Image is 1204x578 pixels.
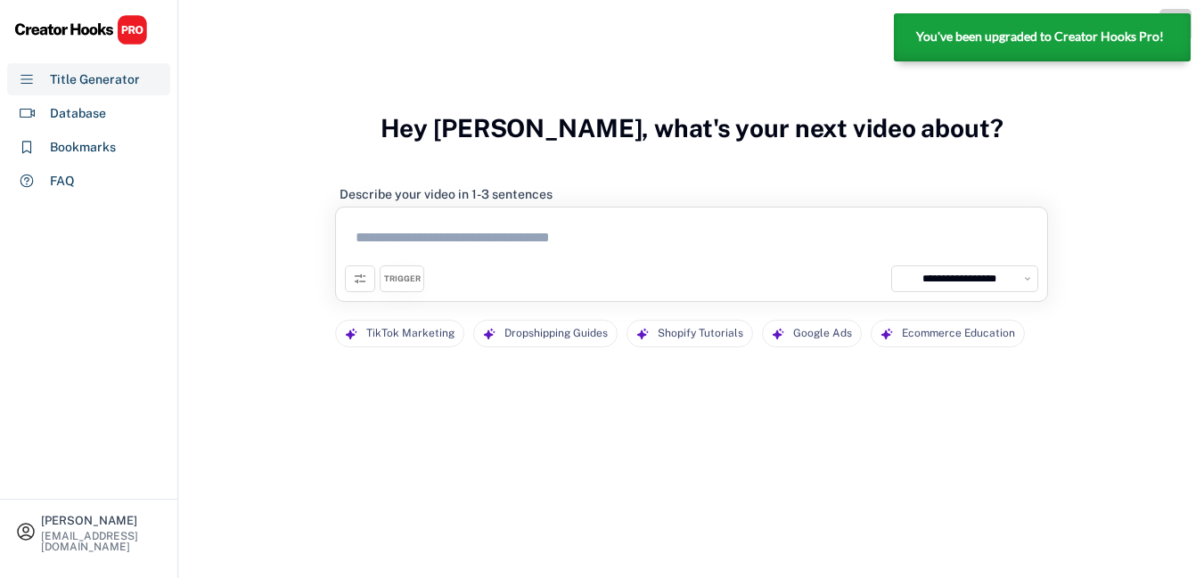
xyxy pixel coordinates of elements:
div: Bookmarks [50,138,116,157]
img: CHPRO%20Logo.svg [14,14,148,45]
div: Ecommerce Education [902,321,1015,346]
div: Google Ads [793,321,852,346]
div: Shopify Tutorials [658,321,743,346]
div: FAQ [50,172,75,191]
div: [PERSON_NAME] [41,515,162,526]
h3: Hey [PERSON_NAME], what's your next video about? [381,94,1003,162]
div: Database [50,104,106,123]
img: yH5BAEAAAAALAAAAAABAAEAAAIBRAA7 [897,271,913,287]
div: [EMAIL_ADDRESS][DOMAIN_NAME] [41,531,162,552]
strong: You've been upgraded to Creator Hooks Pro! [916,29,1164,44]
div: TRIGGER [384,273,421,285]
div: Describe your video in 1-3 sentences [340,186,553,202]
div: Title Generator [50,70,140,89]
div: TikTok Marketing [366,321,455,346]
div: Dropshipping Guides [504,321,608,346]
